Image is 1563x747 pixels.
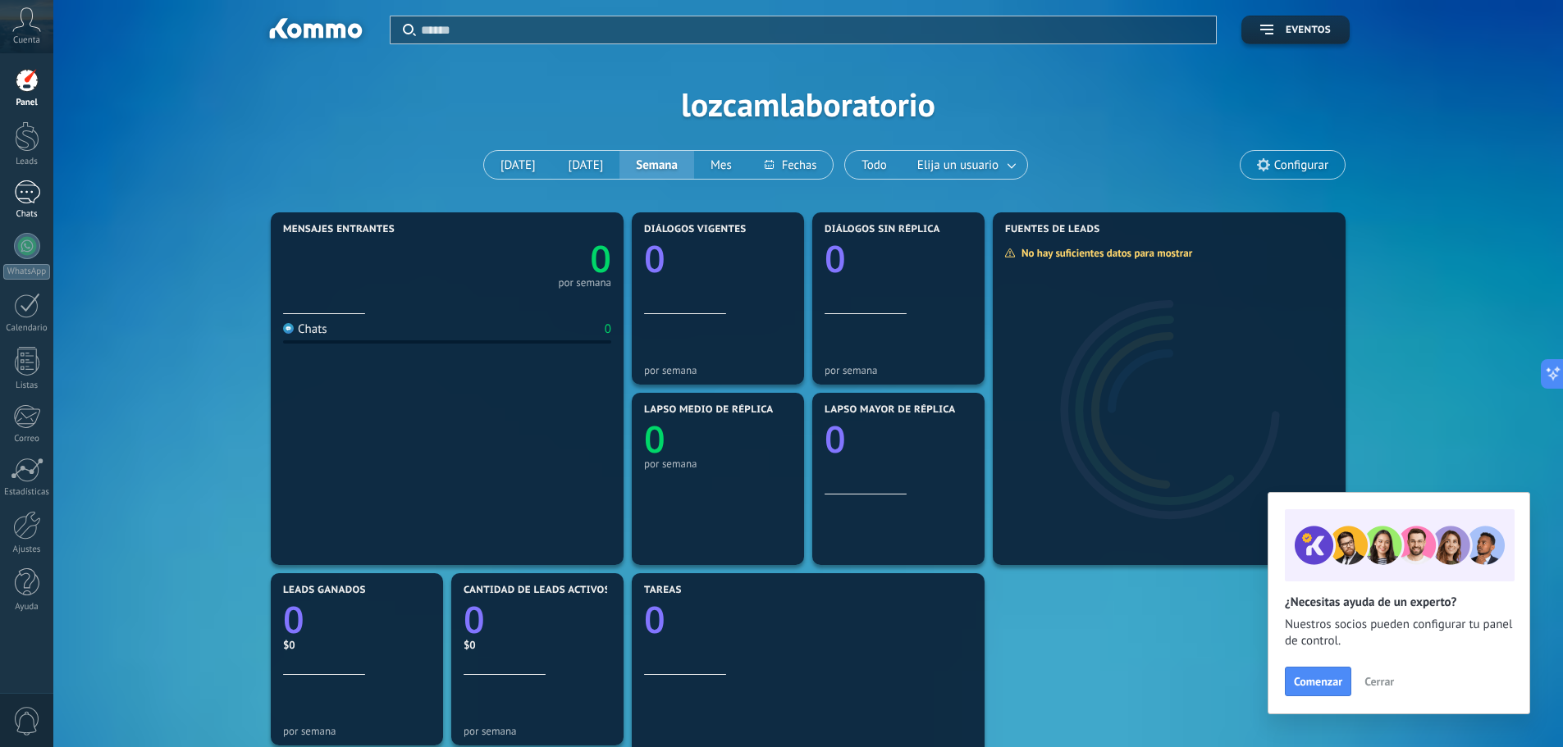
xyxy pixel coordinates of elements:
[464,585,610,596] span: Cantidad de leads activos
[464,725,611,737] div: por semana
[825,404,955,416] span: Lapso mayor de réplica
[825,234,846,284] text: 0
[1294,676,1342,687] span: Comenzar
[3,264,50,280] div: WhatsApp
[484,151,552,179] button: [DATE]
[914,154,1002,176] span: Elija un usuario
[644,585,682,596] span: Tareas
[1285,667,1351,696] button: Comenzar
[644,594,972,645] a: 0
[283,638,431,652] div: $0
[644,364,792,376] div: por semana
[3,487,51,498] div: Estadísticas
[3,98,51,108] div: Panel
[552,151,620,179] button: [DATE]
[590,234,611,284] text: 0
[3,544,51,555] div: Ajustes
[3,157,51,167] div: Leads
[644,594,665,645] text: 0
[694,151,748,179] button: Mes
[825,224,940,235] span: Diálogos sin réplica
[283,323,294,334] img: Chats
[1357,669,1401,694] button: Cerrar
[644,404,774,416] span: Lapso medio de réplica
[3,209,51,220] div: Chats
[1005,224,1100,235] span: Fuentes de leads
[464,638,611,652] div: $0
[558,279,611,287] div: por semana
[3,380,51,391] div: Listas
[845,151,903,179] button: Todo
[644,458,792,470] div: por semana
[447,234,611,284] a: 0
[283,585,366,596] span: Leads ganados
[464,594,485,645] text: 0
[1285,594,1513,610] h2: ¿Necesitas ayuda de un experto?
[825,364,972,376] div: por semana
[283,594,304,645] text: 0
[3,434,51,444] div: Correo
[464,594,611,645] a: 0
[283,594,431,645] a: 0
[3,602,51,613] div: Ayuda
[283,725,431,737] div: por semana
[1364,676,1394,687] span: Cerrar
[1286,25,1331,36] span: Eventos
[644,224,747,235] span: Diálogos vigentes
[903,151,1027,179] button: Elija un usuario
[748,151,833,179] button: Fechas
[644,234,665,284] text: 0
[3,323,51,334] div: Calendario
[605,321,611,337] div: 0
[1004,246,1204,260] div: No hay suficientes datos para mostrar
[1274,158,1328,172] span: Configurar
[619,151,694,179] button: Semana
[1241,16,1350,44] button: Eventos
[283,321,327,337] div: Chats
[825,414,846,464] text: 0
[283,224,395,235] span: Mensajes entrantes
[13,35,40,46] span: Cuenta
[1285,617,1513,649] span: Nuestros socios pueden configurar tu panel de control.
[644,414,665,464] text: 0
